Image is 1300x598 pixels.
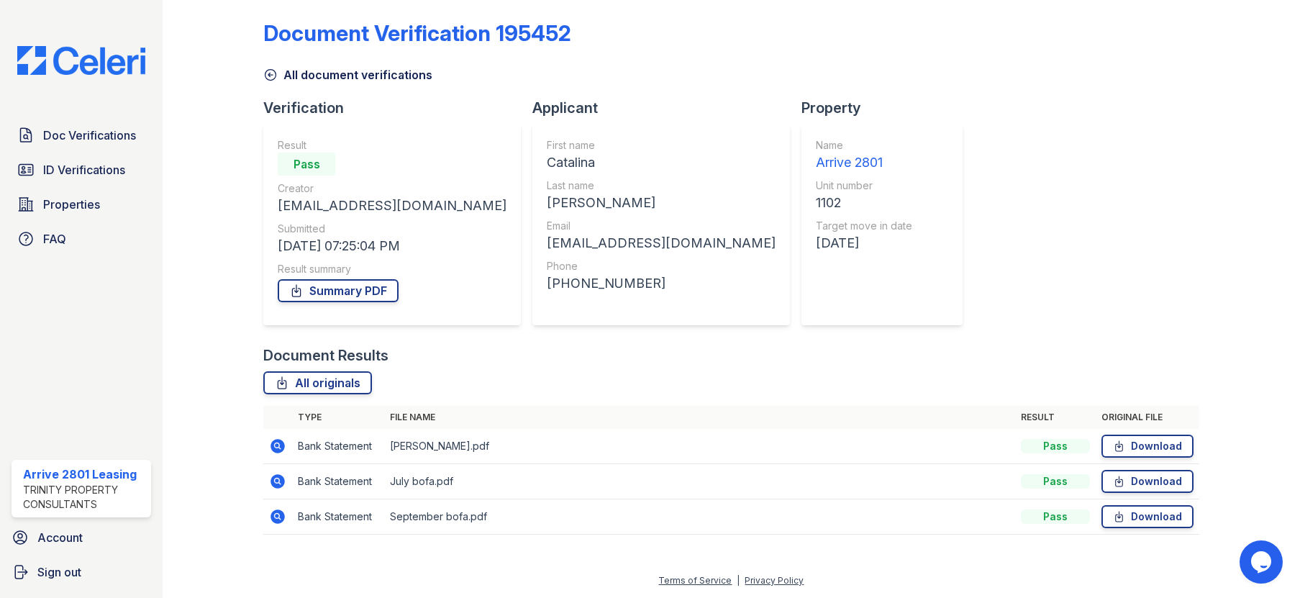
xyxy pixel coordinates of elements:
a: All originals [263,371,372,394]
div: Trinity Property Consultants [23,483,145,512]
div: Creator [278,181,506,196]
a: Download [1101,435,1194,458]
div: Pass [1021,474,1090,489]
a: FAQ [12,225,151,253]
div: [PERSON_NAME] [547,193,776,213]
th: Result [1015,406,1096,429]
a: Name Arrive 2801 [816,138,912,173]
div: 1102 [816,193,912,213]
div: First name [547,138,776,153]
a: Terms of Service [658,575,732,586]
td: Bank Statement [292,429,384,464]
div: | [737,575,740,586]
img: CE_Logo_Blue-a8612792a0a2168367f1c8372b55b34899dd931a85d93a1a3d3e32e68fde9ad4.png [6,46,157,75]
th: Original file [1096,406,1199,429]
div: Arrive 2801 [816,153,912,173]
div: Arrive 2801 Leasing [23,466,145,483]
a: Doc Verifications [12,121,151,150]
a: Summary PDF [278,279,399,302]
td: July bofa.pdf [384,464,1014,499]
a: Download [1101,505,1194,528]
div: Verification [263,98,532,118]
td: Bank Statement [292,464,384,499]
div: Pass [1021,509,1090,524]
span: ID Verifications [43,161,125,178]
div: Applicant [532,98,801,118]
a: Privacy Policy [745,575,804,586]
span: FAQ [43,230,66,248]
div: Document Verification 195452 [263,20,571,46]
td: [PERSON_NAME].pdf [384,429,1014,464]
a: Download [1101,470,1194,493]
div: Last name [547,178,776,193]
div: [DATE] [816,233,912,253]
div: Result summary [278,262,506,276]
div: [EMAIL_ADDRESS][DOMAIN_NAME] [278,196,506,216]
div: Property [801,98,974,118]
div: Target move in date [816,219,912,233]
a: Account [6,523,157,552]
span: Doc Verifications [43,127,136,144]
div: Name [816,138,912,153]
span: Sign out [37,563,81,581]
a: Sign out [6,558,157,586]
td: September bofa.pdf [384,499,1014,535]
a: ID Verifications [12,155,151,184]
iframe: chat widget [1240,540,1286,584]
div: [EMAIL_ADDRESS][DOMAIN_NAME] [547,233,776,253]
a: All document verifications [263,66,432,83]
div: Pass [278,153,335,176]
div: Catalina [547,153,776,173]
div: Unit number [816,178,912,193]
a: Properties [12,190,151,219]
div: Result [278,138,506,153]
div: Pass [1021,439,1090,453]
th: Type [292,406,384,429]
span: Properties [43,196,100,213]
div: [PHONE_NUMBER] [547,273,776,294]
td: Bank Statement [292,499,384,535]
div: Submitted [278,222,506,236]
span: Account [37,529,83,546]
th: File name [384,406,1014,429]
div: Phone [547,259,776,273]
div: Email [547,219,776,233]
div: Document Results [263,345,388,366]
div: [DATE] 07:25:04 PM [278,236,506,256]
